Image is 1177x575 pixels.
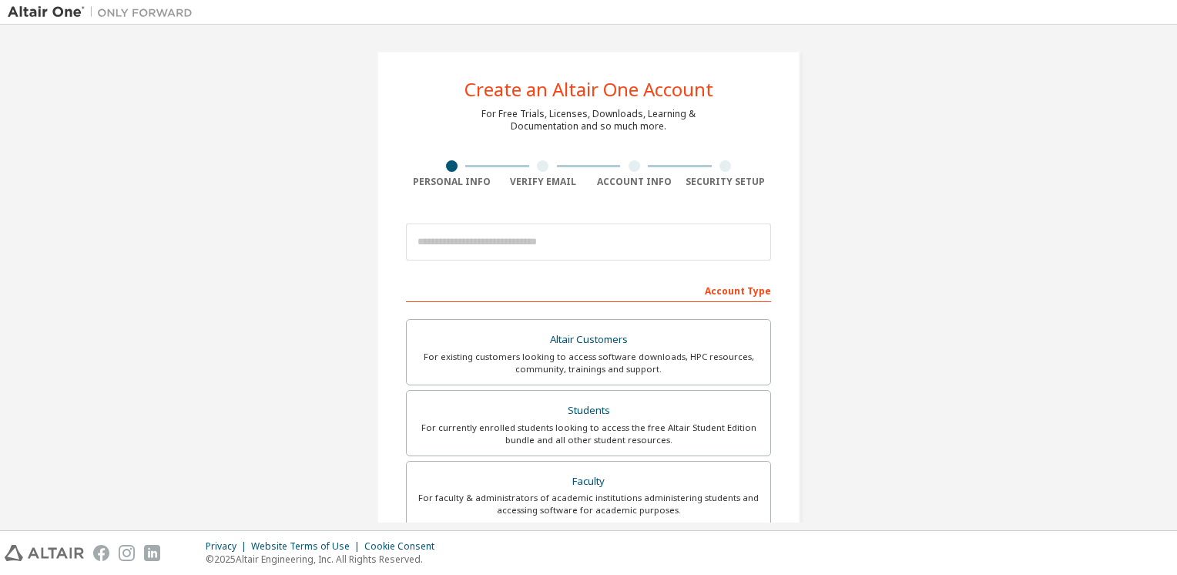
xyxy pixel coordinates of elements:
[416,329,761,351] div: Altair Customers
[416,400,761,422] div: Students
[93,545,109,561] img: facebook.svg
[406,277,771,302] div: Account Type
[416,492,761,516] div: For faculty & administrators of academic institutions administering students and accessing softwa...
[416,471,761,493] div: Faculty
[464,80,713,99] div: Create an Altair One Account
[206,553,444,566] p: © 2025 Altair Engineering, Inc. All Rights Reserved.
[144,545,160,561] img: linkedin.svg
[498,176,589,188] div: Verify Email
[8,5,200,20] img: Altair One
[5,545,84,561] img: altair_logo.svg
[680,176,772,188] div: Security Setup
[119,545,135,561] img: instagram.svg
[416,422,761,446] div: For currently enrolled students looking to access the free Altair Student Edition bundle and all ...
[481,108,696,133] div: For Free Trials, Licenses, Downloads, Learning & Documentation and so much more.
[206,540,251,553] div: Privacy
[406,176,498,188] div: Personal Info
[251,540,364,553] div: Website Terms of Use
[364,540,444,553] div: Cookie Consent
[416,351,761,375] div: For existing customers looking to access software downloads, HPC resources, community, trainings ...
[588,176,680,188] div: Account Info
